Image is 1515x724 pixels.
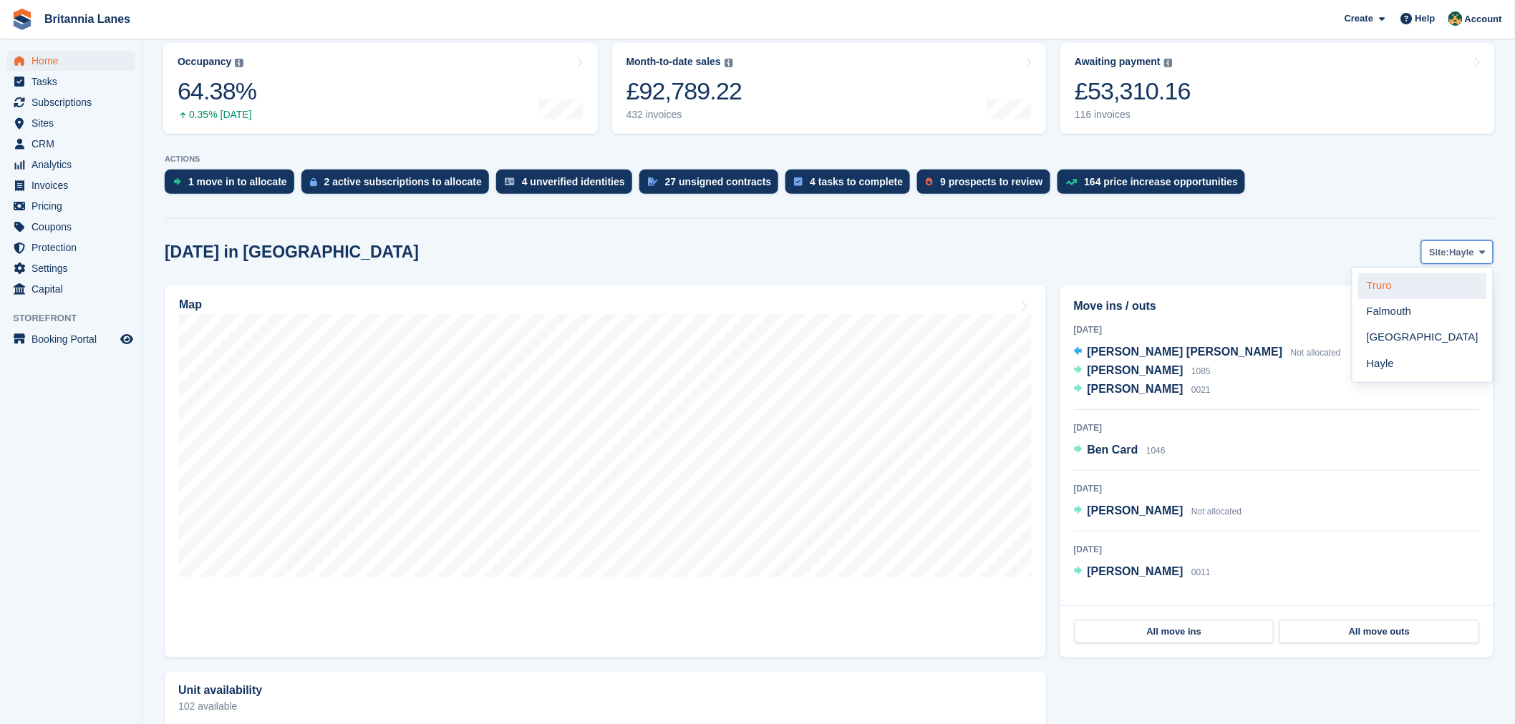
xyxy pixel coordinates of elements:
[7,238,135,258] a: menu
[1066,179,1078,185] img: price_increase_opportunities-93ffe204e8149a01c8c9dc8f82e8f89637d9d84a8eef4429ea346261dce0b2c0.svg
[324,176,482,187] div: 2 active subscriptions to allocate
[165,155,1494,164] p: ACTIONS
[7,155,135,175] a: menu
[165,243,419,262] h2: [DATE] in [GEOGRAPHIC_DATA]
[1074,482,1480,495] div: [DATE]
[1057,170,1253,201] a: 164 price increase opportunities
[7,51,135,71] a: menu
[7,258,135,278] a: menu
[1085,176,1239,187] div: 164 price increase opportunities
[1191,507,1241,517] span: Not allocated
[1074,323,1480,336] div: [DATE]
[1088,364,1184,376] span: [PERSON_NAME]
[1074,343,1341,362] a: [PERSON_NAME] [PERSON_NAME] Not allocated
[310,177,317,187] img: active_subscription_to_allocate_icon-d502201f5373d7db506a760aba3b589e785aa758c864c3986d89f69b8ff3...
[188,176,287,187] div: 1 move in to allocate
[32,155,117,175] span: Analytics
[1358,325,1487,351] a: [GEOGRAPHIC_DATA]
[1358,299,1487,325] a: Falmouth
[1074,362,1211,381] a: [PERSON_NAME] 1085
[178,77,256,106] div: 64.38%
[1075,109,1191,121] div: 116 invoices
[626,109,742,121] div: 432 invoices
[639,170,786,201] a: 27 unsigned contracts
[612,43,1047,134] a: Month-to-date sales £92,789.22 432 invoices
[7,134,135,154] a: menu
[1191,385,1211,395] span: 0021
[522,176,625,187] div: 4 unverified identities
[1088,444,1138,456] span: Ben Card
[32,72,117,92] span: Tasks
[178,701,1032,711] p: 102 available
[1074,563,1211,582] a: [PERSON_NAME] 0011
[39,7,136,31] a: Britannia Lanes
[1088,565,1184,577] span: [PERSON_NAME]
[13,311,142,326] span: Storefront
[7,72,135,92] a: menu
[1450,245,1475,260] span: Hayle
[1415,11,1436,26] span: Help
[1088,383,1184,395] span: [PERSON_NAME]
[1448,11,1463,26] img: Nathan Kellow
[1074,298,1480,315] h2: Move ins / outs
[32,329,117,349] span: Booking Portal
[1191,366,1211,376] span: 1085
[940,176,1042,187] div: 9 prospects to review
[1421,240,1494,264] button: Site: Hayle
[725,59,733,67] img: icon-info-grey-7440780725fd019a000dd9b08b2336e03edf1995a4989e88bcd33f0948082b44.svg
[32,258,117,278] span: Settings
[810,176,903,187] div: 4 tasks to complete
[1075,77,1191,106] div: £53,310.16
[235,59,243,67] img: icon-info-grey-7440780725fd019a000dd9b08b2336e03edf1995a4989e88bcd33f0948082b44.svg
[32,51,117,71] span: Home
[1088,504,1184,517] span: [PERSON_NAME]
[1345,11,1373,26] span: Create
[648,177,658,186] img: contract_signature_icon-13c848040528278c33f63329250d36e43548de30e8caae1d1a13099fd9432cc5.svg
[32,134,117,154] span: CRM
[32,175,117,195] span: Invoices
[1291,348,1341,358] span: Not allocated
[1465,12,1502,26] span: Account
[626,77,742,106] div: £92,789.22
[926,177,933,186] img: prospect-51fa495bee0391a8d652442698ab0144808aea92771e9ea1ae160a38d050c398.svg
[665,176,772,187] div: 27 unsigned contracts
[917,170,1057,201] a: 9 prospects to review
[32,113,117,133] span: Sites
[1074,543,1480,556] div: [DATE]
[7,329,135,349] a: menu
[11,9,33,30] img: stora-icon-8386f47178a22dfd0bd8f6a31ec36ba5ce8667c1dd55bd0f319d3a0aa187defe.svg
[1191,567,1211,577] span: 0011
[32,92,117,112] span: Subscriptions
[7,175,135,195] a: menu
[7,113,135,133] a: menu
[1358,351,1487,376] a: Hayle
[1060,43,1495,134] a: Awaiting payment £53,310.16 116 invoices
[178,109,256,121] div: 0.35% [DATE]
[785,170,917,201] a: 4 tasks to complete
[1074,381,1211,399] a: [PERSON_NAME] 0021
[165,285,1046,657] a: Map
[32,217,117,237] span: Coupons
[1358,273,1487,299] a: Truro
[1074,502,1242,521] a: [PERSON_NAME] Not allocated
[7,196,135,216] a: menu
[178,684,262,697] h2: Unit availability
[1074,441,1166,460] a: Ben Card 1046
[179,298,202,311] h2: Map
[1088,346,1283,358] span: [PERSON_NAME] [PERSON_NAME]
[7,92,135,112] a: menu
[173,177,181,186] img: move_ins_to_allocate_icon-fdf77a2bb77ea45bf5b3d319d69a93e2d87916cf1d5bf7949dd705db3b84f3ca.svg
[165,170,301,201] a: 1 move in to allocate
[794,177,803,186] img: task-75834270c22a3079a89374b754ae025e5fb1db73e45f91037f5363f120a921f8.svg
[32,238,117,258] span: Protection
[1075,56,1161,68] div: Awaiting payment
[7,279,135,299] a: menu
[1279,620,1479,643] a: All move outs
[505,177,515,186] img: verify_identity-adf6edd0f0f0b5bbfe63781bf79b02c33cf7c696d77639b501bdc392416b5a36.svg
[1164,59,1173,67] img: icon-info-grey-7440780725fd019a000dd9b08b2336e03edf1995a4989e88bcd33f0948082b44.svg
[626,56,721,68] div: Month-to-date sales
[118,331,135,348] a: Preview store
[1429,245,1449,260] span: Site:
[496,170,639,201] a: 4 unverified identities
[32,196,117,216] span: Pricing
